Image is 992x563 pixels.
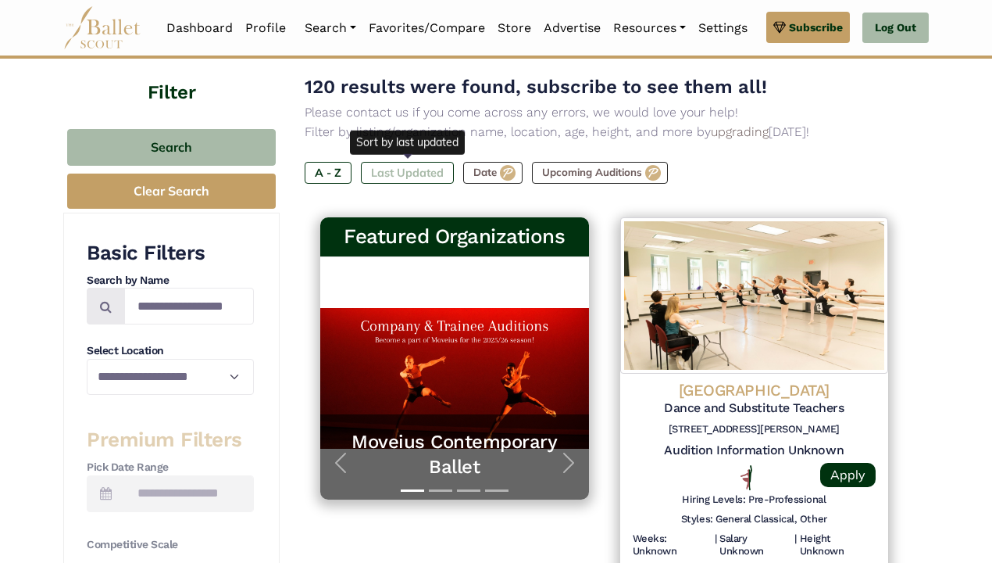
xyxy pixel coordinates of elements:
a: Dashboard [160,12,239,45]
label: Date [463,162,523,184]
h4: Search by Name [87,273,254,289]
h4: Pick Date Range [87,460,254,475]
img: All [740,465,752,490]
a: Moveius Contemporary Ballet [336,430,573,479]
a: upgrading [711,124,769,139]
img: gem.svg [773,19,786,36]
label: A - Z [305,162,351,184]
label: Last Updated [361,162,454,184]
img: Logo [620,217,889,374]
a: Log Out [862,13,929,44]
h6: | [794,533,797,559]
a: Resources [607,12,692,45]
h4: Competitive Scale [87,537,254,553]
h6: [STREET_ADDRESS][PERSON_NAME] [633,423,876,436]
span: 120 results were found, subscribe to see them all! [305,76,767,98]
button: Slide 2 [429,482,452,500]
h5: Audition Information Unknown [633,443,876,459]
button: Slide 3 [457,482,480,500]
a: Search [298,12,362,45]
button: Search [67,129,276,166]
h4: Filter [63,47,280,106]
h4: [GEOGRAPHIC_DATA] [633,380,876,400]
label: Upcoming Auditions [532,162,668,184]
a: Profile [239,12,292,45]
button: Clear Search [67,174,276,209]
input: Search by names... [124,288,254,325]
h6: | [715,533,717,559]
p: Filter by listing/organization name, location, age, height, and more by [DATE]! [305,122,904,142]
h3: Premium Filters [87,427,254,454]
h6: Weeks: Unknown [633,533,712,559]
a: Store [491,12,537,45]
p: Please contact us if you come across any errors, we would love your help! [305,102,904,123]
a: Subscribe [766,12,850,43]
a: Advertise [537,12,607,45]
a: Favorites/Compare [362,12,491,45]
a: Apply [820,463,876,487]
h6: Styles: General Classical, Other [681,513,827,526]
div: Sort by last updated [350,131,465,154]
button: Slide 4 [485,482,508,500]
h5: Dance and Substitute Teachers [633,400,876,417]
h3: Basic Filters [87,240,254,267]
a: Settings [692,12,754,45]
h6: Height Unknown [800,533,876,559]
h6: Salary Unknown [719,533,791,559]
h4: Select Location [87,343,254,359]
button: Slide 1 [401,482,424,500]
h6: Hiring Levels: Pre-Professional [682,493,826,507]
span: Subscribe [789,19,843,36]
h3: Featured Organizations [333,224,576,250]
